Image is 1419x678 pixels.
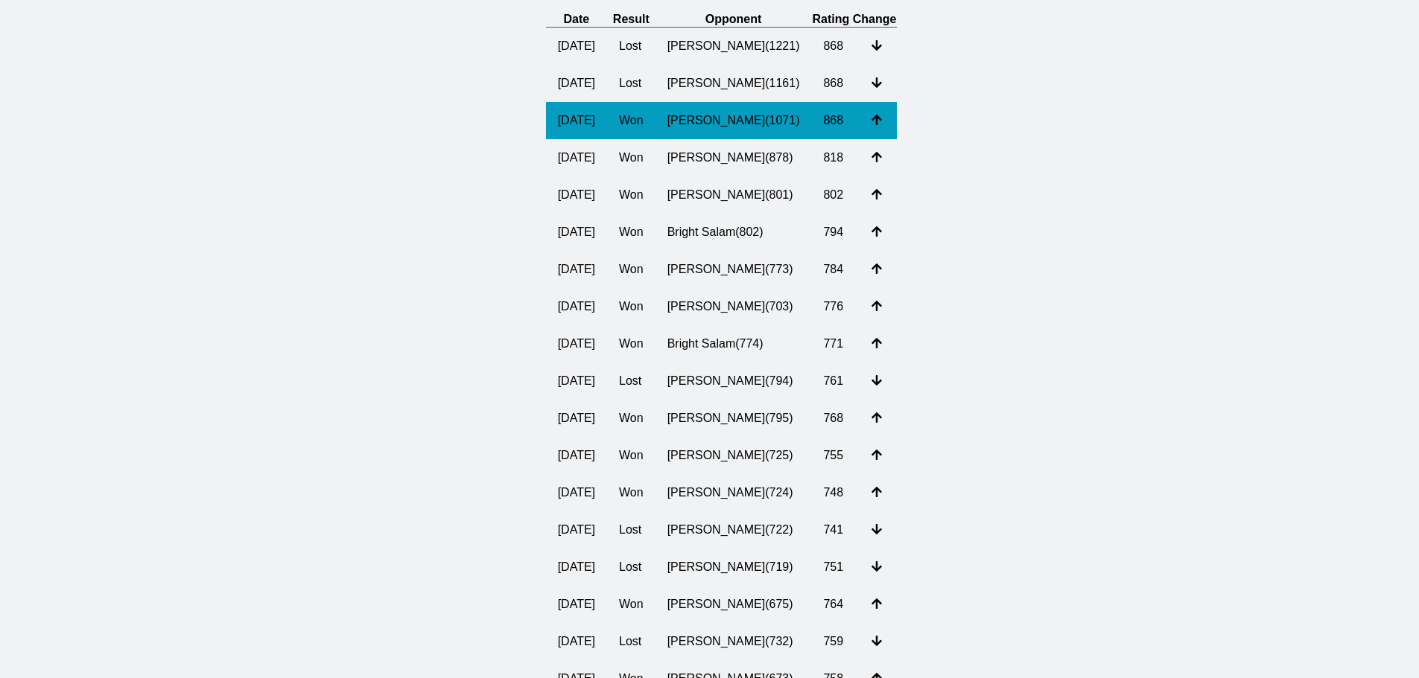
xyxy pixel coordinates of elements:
td: Lost [607,362,655,400]
td: Won [607,251,655,288]
td: 776 [811,288,859,325]
td: [PERSON_NAME] ( 722 ) [655,511,812,549]
td: [PERSON_NAME] ( 795 ) [655,400,812,437]
td: Lost [607,65,655,102]
td: Won [607,400,655,437]
td: 755 [811,437,859,474]
td: [DATE] [546,400,607,437]
td: 751 [811,549,859,586]
td: Won [607,437,655,474]
td: 784 [811,251,859,288]
td: Won [607,474,655,511]
th: Rating Change [811,12,897,28]
td: Won [607,288,655,325]
td: 741 [811,511,859,549]
td: 868 [811,102,859,139]
td: [DATE] [546,288,607,325]
td: [DATE] [546,549,607,586]
td: [DATE] [546,65,607,102]
td: Won [607,214,655,251]
td: [PERSON_NAME] ( 794 ) [655,362,812,400]
td: [PERSON_NAME] ( 732 ) [655,623,812,660]
td: [PERSON_NAME] ( 878 ) [655,139,812,176]
td: [DATE] [546,511,607,549]
td: Won [607,102,655,139]
td: [PERSON_NAME] ( 724 ) [655,474,812,511]
td: 768 [811,400,859,437]
td: [DATE] [546,214,607,251]
td: 794 [811,214,859,251]
td: [DATE] [546,586,607,623]
td: [DATE] [546,176,607,214]
td: [PERSON_NAME] ( 675 ) [655,586,812,623]
td: 868 [811,28,859,65]
td: [PERSON_NAME] ( 725 ) [655,437,812,474]
td: 761 [811,362,859,400]
td: 759 [811,623,859,660]
td: [DATE] [546,28,607,65]
th: Date [546,12,607,28]
td: 802 [811,176,859,214]
td: [PERSON_NAME] ( 773 ) [655,251,812,288]
td: Won [607,139,655,176]
td: [DATE] [546,139,607,176]
td: [PERSON_NAME] ( 703 ) [655,288,812,325]
td: [DATE] [546,623,607,660]
td: Lost [607,511,655,549]
td: [DATE] [546,437,607,474]
td: [DATE] [546,325,607,362]
td: Lost [607,623,655,660]
th: Result [607,12,655,28]
td: Bright Salam ( 774 ) [655,325,812,362]
td: [DATE] [546,102,607,139]
td: [PERSON_NAME] ( 1221 ) [655,28,812,65]
td: Lost [607,549,655,586]
td: Won [607,325,655,362]
td: Won [607,586,655,623]
td: [PERSON_NAME] ( 719 ) [655,549,812,586]
td: 868 [811,65,859,102]
td: 764 [811,586,859,623]
td: [DATE] [546,474,607,511]
td: [PERSON_NAME] ( 801 ) [655,176,812,214]
td: 771 [811,325,859,362]
td: [PERSON_NAME] ( 1071 ) [655,102,812,139]
td: [DATE] [546,251,607,288]
td: 818 [811,139,859,176]
td: 748 [811,474,859,511]
th: Opponent [655,12,812,28]
td: Won [607,176,655,214]
td: [PERSON_NAME] ( 1161 ) [655,65,812,102]
td: Lost [607,28,655,65]
td: [DATE] [546,362,607,400]
td: Bright Salam ( 802 ) [655,214,812,251]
